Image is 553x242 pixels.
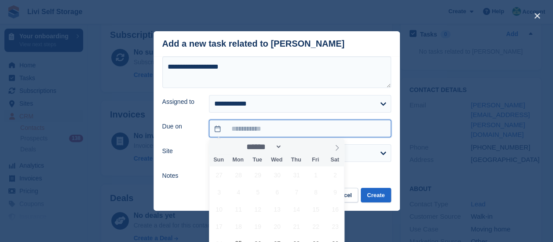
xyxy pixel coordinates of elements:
[286,157,306,163] span: Thu
[307,218,324,235] span: August 22, 2025
[530,9,544,23] button: close
[210,218,227,235] span: August 17, 2025
[210,201,227,218] span: August 10, 2025
[268,218,286,235] span: August 20, 2025
[288,166,305,183] span: July 31, 2025
[210,166,227,183] span: July 27, 2025
[267,157,286,163] span: Wed
[288,201,305,218] span: August 14, 2025
[361,188,391,202] button: Create
[268,201,286,218] span: August 13, 2025
[268,183,286,201] span: August 6, 2025
[162,147,199,156] label: Site
[249,166,266,183] span: July 29, 2025
[326,218,344,235] span: August 23, 2025
[249,183,266,201] span: August 5, 2025
[268,166,286,183] span: July 30, 2025
[249,201,266,218] span: August 12, 2025
[244,142,282,151] select: Month
[230,166,247,183] span: July 28, 2025
[325,157,344,163] span: Sat
[326,183,344,201] span: August 9, 2025
[230,183,247,201] span: August 4, 2025
[307,166,324,183] span: August 1, 2025
[249,218,266,235] span: August 19, 2025
[228,157,248,163] span: Mon
[326,166,344,183] span: August 2, 2025
[288,218,305,235] span: August 21, 2025
[209,157,228,163] span: Sun
[307,183,324,201] span: August 8, 2025
[210,183,227,201] span: August 3, 2025
[230,201,247,218] span: August 11, 2025
[307,201,324,218] span: August 15, 2025
[162,122,199,131] label: Due on
[162,39,345,49] div: Add a new task related to [PERSON_NAME]
[326,201,344,218] span: August 16, 2025
[282,142,310,151] input: Year
[162,171,199,180] label: Notes
[288,183,305,201] span: August 7, 2025
[248,157,267,163] span: Tue
[230,218,247,235] span: August 18, 2025
[306,157,325,163] span: Fri
[162,97,199,106] label: Assigned to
